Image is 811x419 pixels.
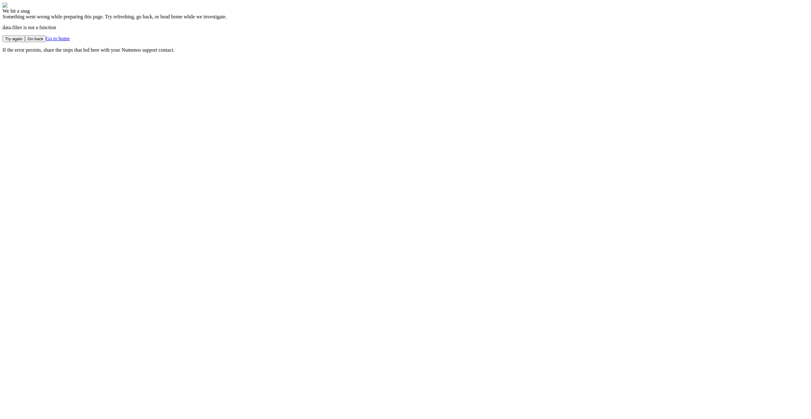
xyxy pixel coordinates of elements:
p: data.filter is not a function [3,25,808,30]
img: Numenos [3,3,27,8]
button: Go back [25,35,46,42]
div: Something went wrong while preparing this page. Try refreshing, go back, or head home while we in... [3,14,808,20]
a: Go to home [46,36,70,41]
div: We hit a snag [3,8,808,14]
button: Try again [3,35,25,42]
p: If the error persists, share the steps that led here with your Numenos support contact. [3,47,808,53]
